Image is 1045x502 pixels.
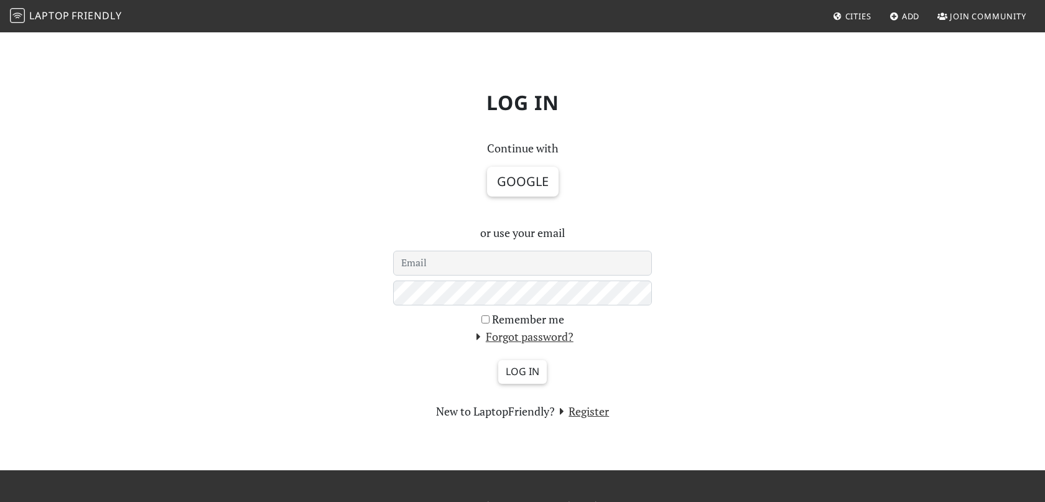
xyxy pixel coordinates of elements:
[471,329,574,344] a: Forgot password?
[845,11,871,22] span: Cities
[902,11,920,22] span: Add
[555,404,610,419] a: Register
[393,139,652,157] p: Continue with
[487,167,559,197] button: Google
[393,251,652,276] input: Email
[393,224,652,242] p: or use your email
[72,9,121,22] span: Friendly
[10,8,25,23] img: LaptopFriendly
[492,310,564,328] label: Remember me
[29,9,70,22] span: Laptop
[950,11,1026,22] span: Join Community
[112,81,933,124] h1: Log in
[885,5,925,27] a: Add
[393,402,652,421] section: New to LaptopFriendly?
[10,6,122,27] a: LaptopFriendly LaptopFriendly
[828,5,876,27] a: Cities
[932,5,1031,27] a: Join Community
[498,360,547,384] input: Log in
